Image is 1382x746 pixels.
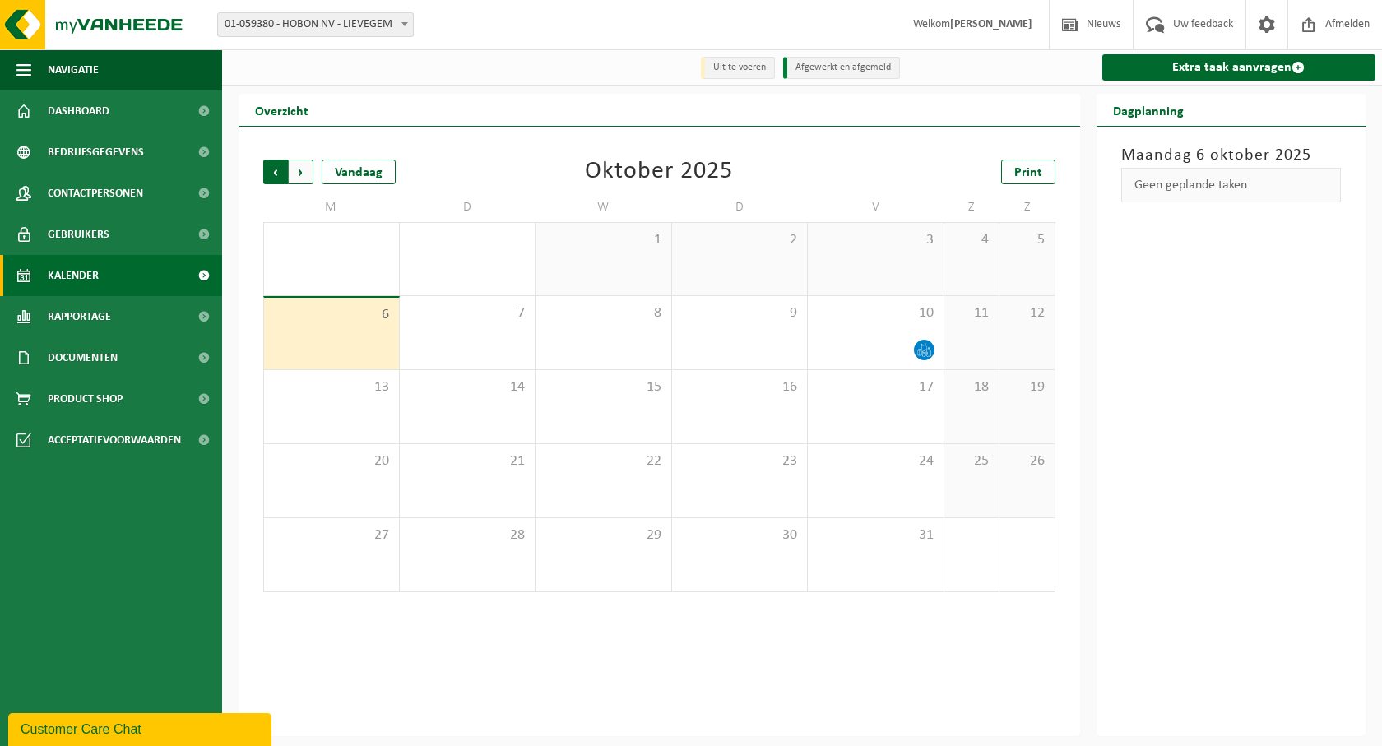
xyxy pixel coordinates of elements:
[263,192,400,222] td: M
[8,710,275,746] iframe: chat widget
[544,452,663,470] span: 22
[1001,160,1055,184] a: Print
[1008,452,1046,470] span: 26
[48,378,123,419] span: Product Shop
[672,192,809,222] td: D
[48,419,181,461] span: Acceptatievoorwaarden
[816,378,935,396] span: 17
[953,304,990,322] span: 11
[272,306,391,324] span: 6
[289,160,313,184] span: Volgende
[680,526,800,544] span: 30
[680,231,800,249] span: 2
[408,304,527,322] span: 7
[1008,231,1046,249] span: 5
[48,337,118,378] span: Documenten
[701,57,775,79] li: Uit te voeren
[263,160,288,184] span: Vorige
[48,132,144,173] span: Bedrijfsgegevens
[272,526,391,544] span: 27
[783,57,900,79] li: Afgewerkt en afgemeld
[544,378,663,396] span: 15
[544,304,663,322] span: 8
[544,231,663,249] span: 1
[808,192,944,222] td: V
[944,192,999,222] td: Z
[48,49,99,90] span: Navigatie
[953,231,990,249] span: 4
[408,526,527,544] span: 28
[272,378,391,396] span: 13
[816,231,935,249] span: 3
[1102,54,1376,81] a: Extra taak aanvragen
[217,12,414,37] span: 01-059380 - HOBON NV - LIEVEGEM
[1121,143,1342,168] h3: Maandag 6 oktober 2025
[950,18,1032,30] strong: [PERSON_NAME]
[48,296,111,337] span: Rapportage
[680,378,800,396] span: 16
[680,452,800,470] span: 23
[816,452,935,470] span: 24
[953,378,990,396] span: 18
[1014,166,1042,179] span: Print
[400,192,536,222] td: D
[48,173,143,214] span: Contactpersonen
[48,214,109,255] span: Gebruikers
[408,452,527,470] span: 21
[48,255,99,296] span: Kalender
[1121,168,1342,202] div: Geen geplande taken
[816,304,935,322] span: 10
[816,526,935,544] span: 31
[536,192,672,222] td: W
[585,160,733,184] div: Oktober 2025
[680,304,800,322] span: 9
[1008,304,1046,322] span: 12
[239,94,325,126] h2: Overzicht
[322,160,396,184] div: Vandaag
[544,526,663,544] span: 29
[48,90,109,132] span: Dashboard
[272,452,391,470] span: 20
[953,452,990,470] span: 25
[218,13,413,36] span: 01-059380 - HOBON NV - LIEVEGEM
[1097,94,1200,126] h2: Dagplanning
[1008,378,1046,396] span: 19
[999,192,1055,222] td: Z
[408,378,527,396] span: 14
